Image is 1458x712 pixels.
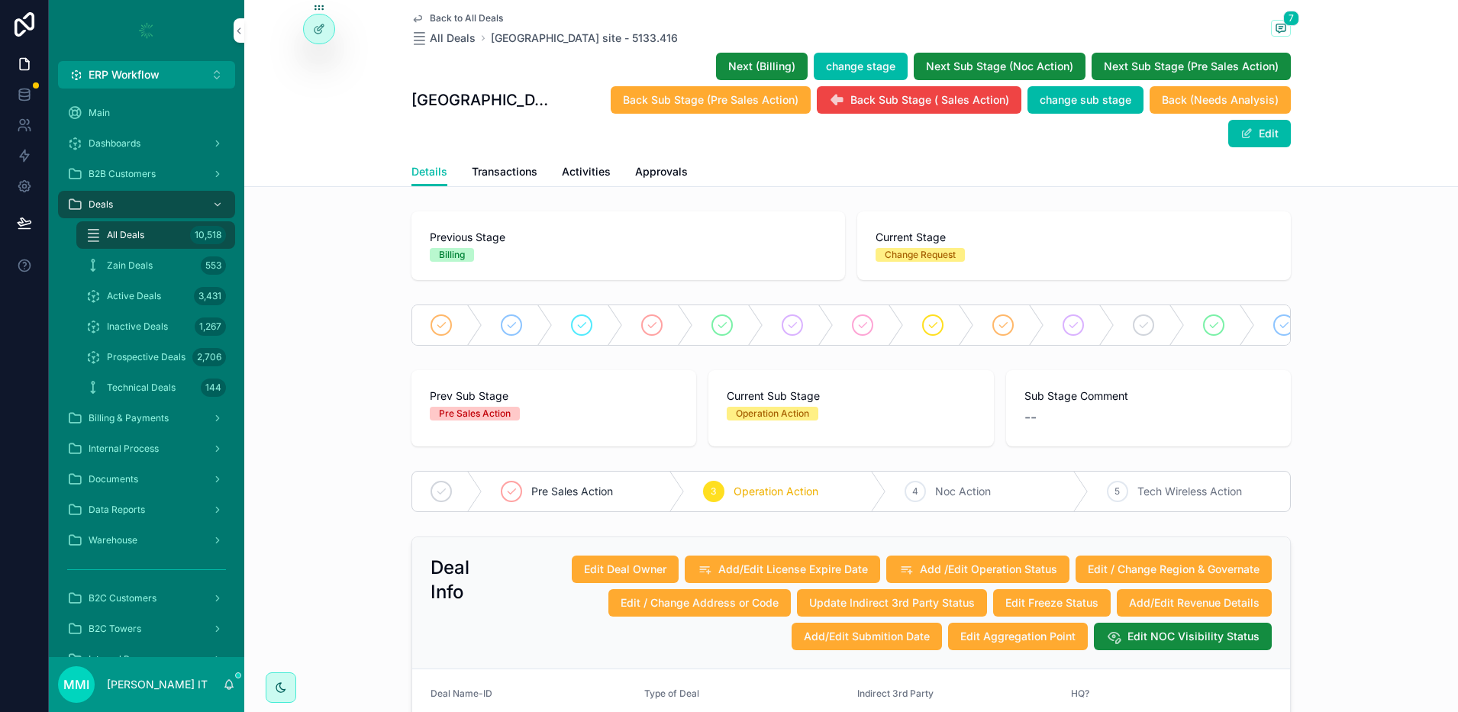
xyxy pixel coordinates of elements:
button: Add/Edit Submition Date [792,623,942,650]
a: Active Deals3,431 [76,282,235,310]
button: Next (Billing) [716,53,808,80]
button: Next Sub Stage (Pre Sales Action) [1092,53,1291,80]
button: change sub stage [1027,86,1143,114]
span: Edit Aggregation Point [960,629,1076,644]
div: Pre Sales Action [439,407,511,420]
button: Update Indirect 3rd Party Status [797,589,987,617]
span: Previous Stage [430,230,827,245]
a: Transactions [472,158,537,188]
span: Details [411,164,447,179]
span: Edit Deal Owner [584,562,666,577]
span: Current Sub Stage [727,388,975,404]
span: Operation Action [734,484,818,499]
a: Back to All Deals [411,12,503,24]
div: 10,518 [190,226,226,244]
span: 7 [1283,11,1299,26]
div: scrollable content [49,89,244,657]
button: Next Sub Stage (Noc Action) [914,53,1085,80]
a: B2C Customers [58,585,235,612]
span: change sub stage [1040,92,1131,108]
button: Edit NOC Visibility Status [1094,623,1272,650]
button: change stage [814,53,908,80]
span: Next Sub Stage (Pre Sales Action) [1104,59,1279,74]
span: Internal Process [89,443,159,455]
span: ERP Workflow [89,67,160,82]
span: Dashboards [89,137,140,150]
a: All Deals [411,31,476,46]
span: 3 [711,485,716,498]
span: Back Sub Stage (Pre Sales Action) [623,92,798,108]
button: Edit / Change Region & Governate [1076,556,1272,583]
button: Add/Edit Revenue Details [1117,589,1272,617]
span: Current Stage [876,230,1273,245]
span: Add/Edit Submition Date [804,629,930,644]
div: 2,706 [192,348,226,366]
button: Edit Aggregation Point [948,623,1088,650]
span: Approvals [635,164,688,179]
span: Transactions [472,164,537,179]
span: Back to All Deals [430,12,503,24]
a: Internal Process [58,435,235,462]
a: All Deals10,518 [76,221,235,249]
span: Sub Stage Comment [1024,388,1273,404]
a: Data Reports [58,496,235,524]
span: Inactive Deals [107,321,168,333]
span: Edit / Change Region & Governate [1088,562,1260,577]
span: Pre Sales Action [531,484,613,499]
a: Deals [58,191,235,218]
button: Back Sub Stage (Pre Sales Action) [611,86,811,114]
div: Billing [439,248,465,262]
a: Approvals [635,158,688,188]
a: Technical Deals144 [76,374,235,401]
span: B2C Towers [89,623,141,635]
h2: Deal Info [431,556,469,604]
button: 7 [1271,20,1291,39]
button: Back Sub Stage ( Sales Action) [817,86,1021,114]
div: Operation Action [736,407,809,420]
span: Update Indirect 3rd Party Status [809,595,975,611]
div: 553 [201,256,226,275]
a: Internal Process [58,646,235,673]
span: All Deals [107,229,144,241]
span: Add/Edit Revenue Details [1129,595,1260,611]
a: Zain Deals553 [76,252,235,279]
span: All Deals [430,31,476,46]
button: Edit Freeze Status [993,589,1111,617]
a: Inactive Deals1,267 [76,313,235,340]
button: Add /Edit Operation Status [886,556,1069,583]
span: Warehouse [89,534,137,546]
a: B2B Customers [58,160,235,188]
a: [GEOGRAPHIC_DATA] site - 5133.416 [491,31,678,46]
span: Active Deals [107,290,161,302]
span: 4 [912,485,918,498]
a: Main [58,99,235,127]
span: Noc Action [935,484,991,499]
span: Add /Edit Operation Status [920,562,1057,577]
p: [PERSON_NAME] IT [107,677,208,692]
span: Next Sub Stage (Noc Action) [926,59,1073,74]
span: 5 [1114,485,1120,498]
div: 144 [201,379,226,397]
span: Documents [89,473,138,485]
span: -- [1024,407,1037,428]
span: Activities [562,164,611,179]
a: Warehouse [58,527,235,554]
div: 1,267 [195,317,226,336]
a: Documents [58,466,235,493]
span: Technical Deals [107,382,176,394]
span: Deal Name-ID [431,688,492,699]
h1: [GEOGRAPHIC_DATA] site - 5133.416 [411,89,556,111]
div: 3,431 [194,287,226,305]
span: HQ? [1071,688,1089,699]
span: Back (Needs Analysis) [1162,92,1279,108]
a: Billing & Payments [58,404,235,432]
span: Zain Deals [107,259,153,272]
span: Edit NOC Visibility Status [1127,629,1260,644]
span: Prospective Deals [107,351,185,363]
span: change stage [826,59,895,74]
span: Add/Edit License Expire Date [718,562,868,577]
span: Data Reports [89,504,145,516]
span: Next (Billing) [728,59,795,74]
span: Back Sub Stage ( Sales Action) [850,92,1009,108]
